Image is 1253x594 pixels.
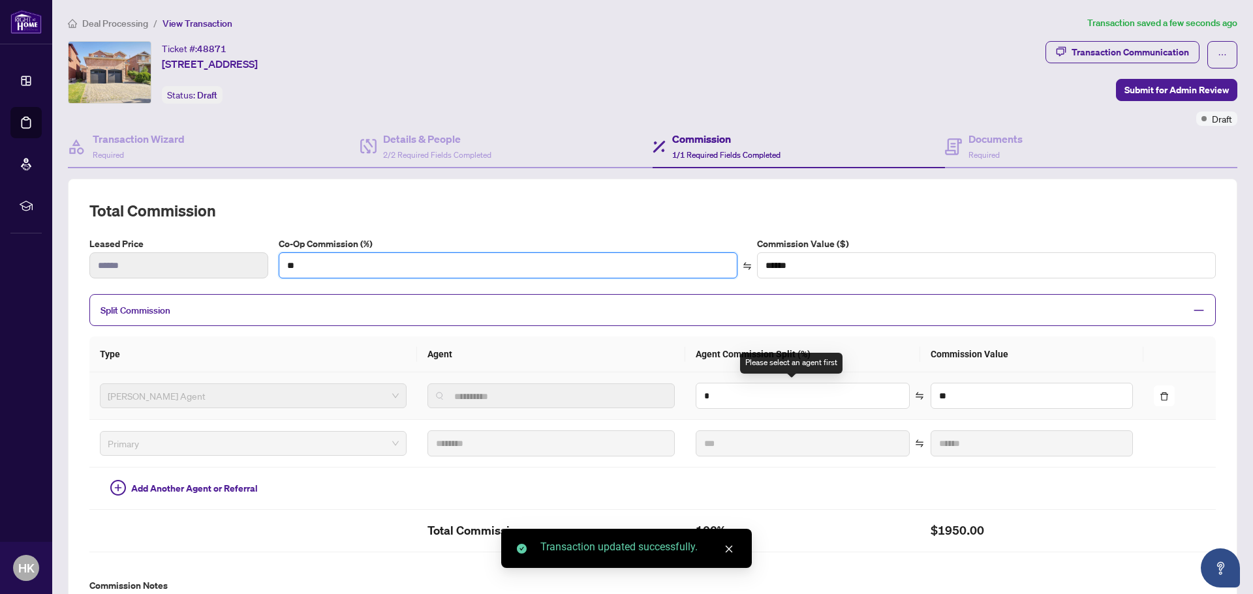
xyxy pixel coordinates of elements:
span: 2/2 Required Fields Completed [383,150,491,160]
span: plus-circle [110,480,126,496]
th: Type [89,336,417,372]
span: Required [93,150,124,160]
div: Status: [162,86,223,104]
h2: $1950.00 [931,520,1133,541]
th: Commission Value [920,336,1143,372]
span: Submit for Admin Review [1124,80,1229,100]
span: swap [915,439,924,448]
span: View Transaction [162,18,232,29]
img: IMG-N12246074_1.jpg [69,42,151,103]
label: Co-Op Commission (%) [279,237,737,251]
article: Transaction saved a few seconds ago [1087,16,1237,31]
li: / [153,16,157,31]
h4: Details & People [383,131,491,147]
button: Transaction Communication [1045,41,1199,63]
div: Please select an agent first [740,353,843,374]
div: Split Commission [89,294,1216,326]
a: Close [722,542,736,556]
h4: Documents [968,131,1023,147]
span: HK [18,559,35,577]
span: Split Commission [101,304,170,316]
span: Draft [197,89,217,101]
span: ellipsis [1218,50,1227,59]
div: Transaction Communication [1072,42,1189,63]
span: check-circle [517,544,527,554]
div: Ticket #: [162,41,226,56]
span: close [724,544,734,554]
button: Add Another Agent or Referral [100,478,268,499]
img: search_icon [436,392,444,400]
h4: Transaction Wizard [93,131,185,147]
span: Draft [1212,111,1232,126]
th: Agent Commission Split (%) [685,336,920,372]
span: 1/1 Required Fields Completed [672,150,781,160]
span: [STREET_ADDRESS] [162,56,258,72]
span: home [68,19,77,28]
span: RAHR Agent [108,386,399,406]
div: Transaction updated successfully. [540,539,736,555]
span: swap [743,261,752,271]
label: Commission Notes [89,578,1216,593]
h2: Total Commission [89,200,1216,221]
h2: Total Commission [427,520,675,541]
span: Required [968,150,1000,160]
label: Commission Value ($) [757,237,1216,251]
span: 48871 [197,43,226,55]
span: Primary [108,434,399,453]
img: logo [10,10,42,34]
th: Agent [417,336,686,372]
button: Submit for Admin Review [1116,79,1237,101]
span: Add Another Agent or Referral [131,481,258,496]
span: Deal Processing [82,18,148,29]
span: minus [1193,304,1205,316]
label: Leased Price [89,237,268,251]
span: delete [1160,392,1169,401]
h4: Commission [672,131,781,147]
span: swap [915,391,924,400]
h2: 100% [696,520,910,541]
button: Open asap [1201,548,1240,587]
